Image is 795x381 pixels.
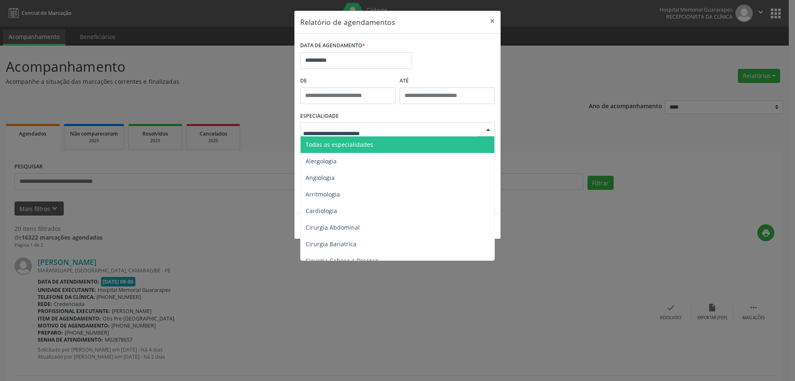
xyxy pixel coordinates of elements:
[484,11,501,31] button: Close
[300,75,395,87] label: De
[300,17,395,27] h5: Relatório de agendamentos
[300,110,339,123] label: ESPECIALIDADE
[306,223,360,231] span: Cirurgia Abdominal
[306,240,357,248] span: Cirurgia Bariatrica
[306,207,337,215] span: Cardiologia
[300,39,365,52] label: DATA DE AGENDAMENTO
[306,157,337,165] span: Alergologia
[400,75,495,87] label: ATÉ
[306,174,335,182] span: Angiologia
[306,190,340,198] span: Arritmologia
[306,257,378,265] span: Cirurgia Cabeça e Pescoço
[306,141,373,148] span: Todas as especialidades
